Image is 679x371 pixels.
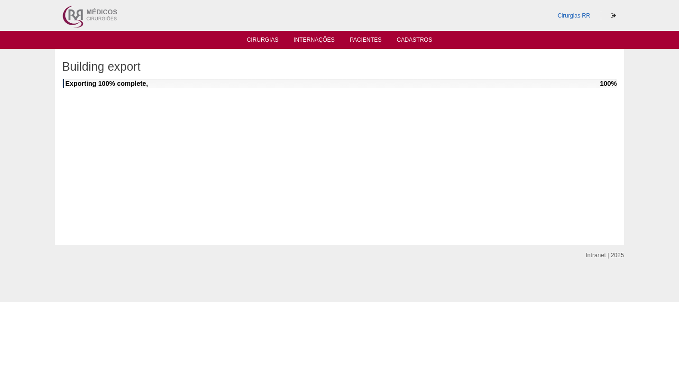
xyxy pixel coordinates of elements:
[397,37,432,46] a: Cadastros
[62,61,617,73] h1: Building export
[586,250,624,260] div: Intranet | 2025
[247,37,279,46] a: Cirurgias
[611,13,616,19] i: Sair
[558,12,590,19] a: Cirurgias RR
[350,37,382,46] a: Pacientes
[294,37,335,46] a: Internações
[600,79,617,88] div: 100%
[62,79,617,98] div: Exporting 100% complete, Time remaining: about 30 segundos.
